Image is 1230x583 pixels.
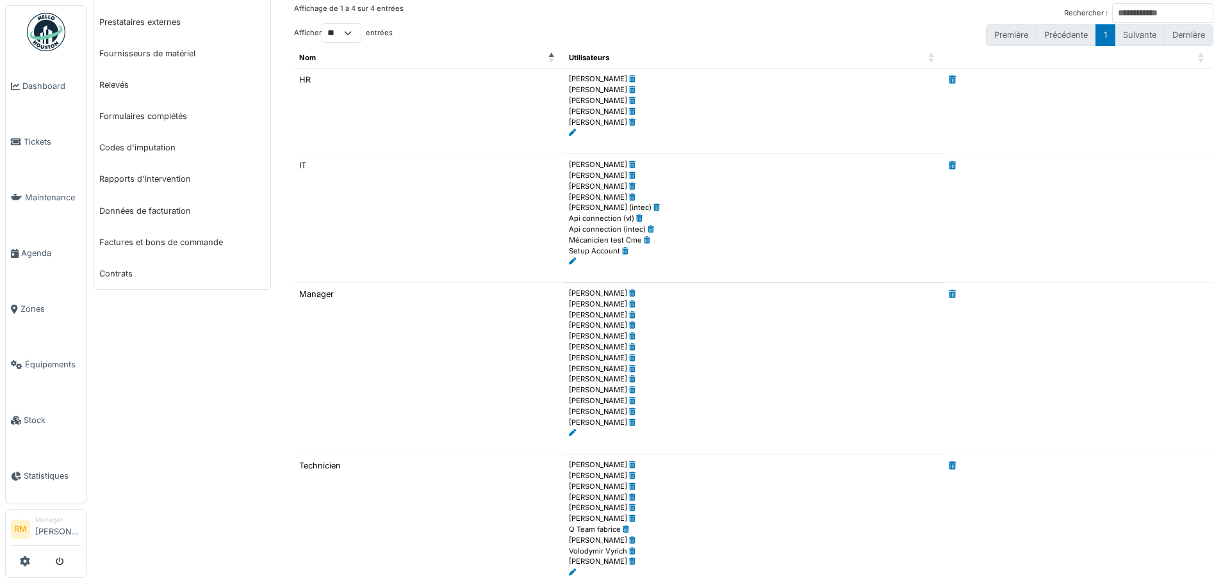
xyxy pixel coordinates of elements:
li: [PERSON_NAME] [569,470,939,481]
span: Statistiques [24,470,81,482]
li: [PERSON_NAME] [569,181,939,192]
li: [PERSON_NAME] [569,95,939,106]
select: Afficherentrées [322,23,361,43]
span: Nom: Activate to invert sorting [548,47,556,68]
li: [PERSON_NAME] [569,288,939,299]
li: [PERSON_NAME] [569,353,939,363]
a: Données de facturation [94,195,270,227]
li: [PERSON_NAME] [569,363,939,374]
li: [PERSON_NAME] [569,342,939,353]
li: Api connection (intec) [569,224,939,235]
li: RM [11,520,30,539]
li: [PERSON_NAME] [569,406,939,417]
li: Q Team fabrice [569,524,939,535]
span: Tickets [24,136,81,148]
li: [PERSON_NAME] [569,417,939,428]
a: Zones [6,281,86,337]
a: Maintenance [6,170,86,225]
a: Équipements [6,337,86,392]
span: Zones [20,303,81,315]
li: [PERSON_NAME] [569,192,939,203]
li: [PERSON_NAME] [569,374,939,385]
li: Mécanicien test Cme [569,235,939,246]
li: [PERSON_NAME] [569,299,939,310]
a: Tickets [6,114,86,170]
img: Badge_color-CXgf-gQk.svg [27,13,65,51]
span: Utilisateurs: Activate to sort [928,47,936,68]
li: Setup Account [569,246,939,257]
td: Manager [294,283,564,454]
li: [PERSON_NAME] [569,385,939,395]
nav: pagination [986,24,1213,45]
li: [PERSON_NAME] [569,513,939,524]
span: Nom [299,53,316,62]
li: Volodymir Vyrich [569,546,939,557]
li: [PERSON_NAME] [569,331,939,342]
li: Api connection (vl) [569,213,939,224]
a: Contrats [94,258,270,289]
label: Afficher entrées [294,23,393,43]
a: Agenda [6,225,86,281]
span: Équipements [25,358,81,371]
a: Fournisseurs de matériel [94,38,270,69]
td: HR [294,68,564,154]
li: [PERSON_NAME] [569,395,939,406]
label: Rechercher : [1064,8,1108,19]
a: RM Manager[PERSON_NAME] [11,515,81,546]
li: [PERSON_NAME] [569,535,939,546]
li: [PERSON_NAME] [569,481,939,492]
li: [PERSON_NAME] [569,106,939,117]
li: [PERSON_NAME] [569,117,939,128]
a: Formulaires complétés [94,100,270,132]
li: [PERSON_NAME] [569,74,939,84]
li: [PERSON_NAME] [569,320,939,331]
li: [PERSON_NAME] [569,310,939,321]
a: Codes d'imputation [94,132,270,163]
a: Prestataires externes [94,6,270,38]
td: IT [294,154,564,283]
li: [PERSON_NAME] [569,170,939,181]
a: Rapports d'intervention [94,163,270,195]
span: : Activate to sort [1198,47,1206,68]
li: [PERSON_NAME] [569,84,939,95]
span: Dashboard [22,80,81,92]
li: [PERSON_NAME] [569,492,939,503]
a: Stock [6,392,86,448]
div: Affichage de 1 à 4 sur 4 entrées [294,3,404,23]
span: Stock [24,414,81,426]
li: [PERSON_NAME] [35,515,81,543]
li: [PERSON_NAME] [569,159,939,170]
span: Utilisateurs [569,53,609,62]
a: Relevés [94,69,270,100]
li: [PERSON_NAME] (intec) [569,202,939,213]
div: Manager [35,515,81,525]
span: Maintenance [25,191,81,204]
li: [PERSON_NAME] [569,556,939,567]
a: Statistiques [6,448,86,504]
span: Agenda [21,247,81,259]
li: [PERSON_NAME] [569,502,939,513]
a: Dashboard [6,58,86,114]
li: [PERSON_NAME] [569,459,939,470]
button: 1 [1095,24,1115,45]
a: Factures et bons de commande [94,227,270,258]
